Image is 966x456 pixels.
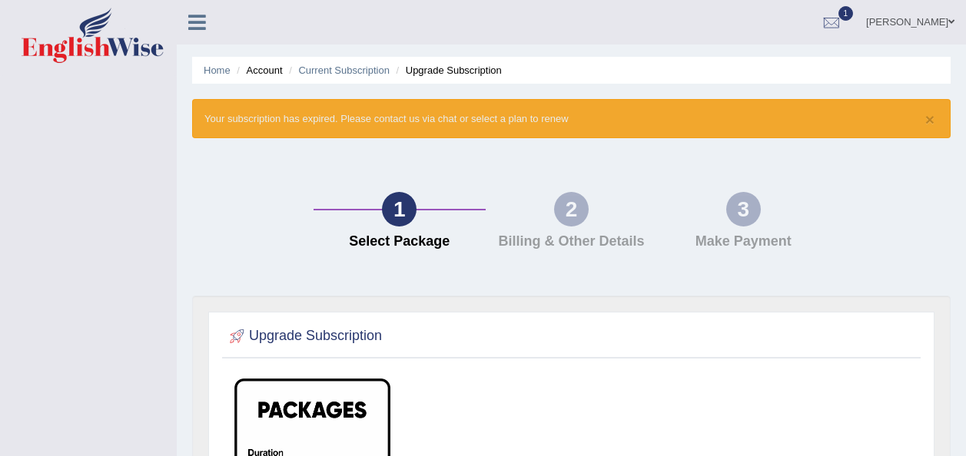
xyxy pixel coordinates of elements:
div: 1 [382,192,417,226]
li: Account [233,63,282,78]
a: Home [204,64,231,76]
h4: Billing & Other Details [493,234,650,249]
h2: Upgrade Subscription [226,325,382,348]
div: 3 [726,192,761,226]
h4: Make Payment [665,234,822,249]
li: Upgrade Subscription [393,63,502,78]
div: 2 [554,192,589,226]
a: Current Subscription [298,64,390,76]
span: 1 [838,6,854,21]
h4: Select Package [321,234,478,249]
button: × [925,111,934,127]
div: Your subscription has expired. Please contact us via chat or select a plan to renew [192,99,951,138]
